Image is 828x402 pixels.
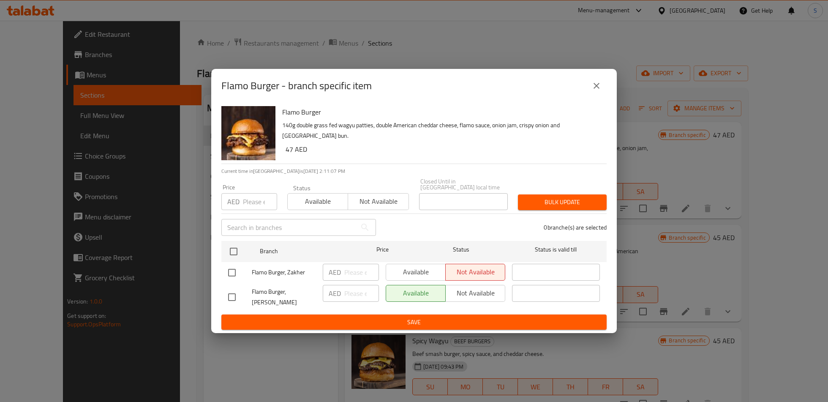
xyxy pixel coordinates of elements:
span: Price [354,244,411,255]
span: Bulk update [525,197,600,208]
button: Available [287,193,348,210]
input: Please enter price [243,193,277,210]
input: Search in branches [221,219,357,236]
p: AED [227,197,240,207]
button: close [586,76,607,96]
p: 0 branche(s) are selected [544,223,607,232]
span: Status [417,244,505,255]
button: Save [221,314,607,330]
span: Flamo Burger, [PERSON_NAME] [252,287,316,308]
button: Bulk update [518,194,607,210]
h6: Flamo Burger [282,106,600,118]
span: Status is valid till [512,244,600,255]
span: Not available [351,195,405,208]
p: AED [329,267,341,277]
img: Flamo Burger [221,106,275,160]
span: Branch [260,246,348,257]
p: Current time in [GEOGRAPHIC_DATA] is [DATE] 2:11:07 PM [221,167,607,175]
p: 140g double grass fed wagyu patties, double American cheddar cheese, flamo sauce, onion jam, cris... [282,120,600,141]
input: Please enter price [344,264,379,281]
p: AED [329,288,341,298]
span: Save [228,317,600,328]
span: Flamo Burger, Zakher [252,267,316,278]
button: Not available [348,193,409,210]
span: Available [291,195,345,208]
h6: 47 AED [286,143,600,155]
h2: Flamo Burger - branch specific item [221,79,372,93]
input: Please enter price [344,285,379,302]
